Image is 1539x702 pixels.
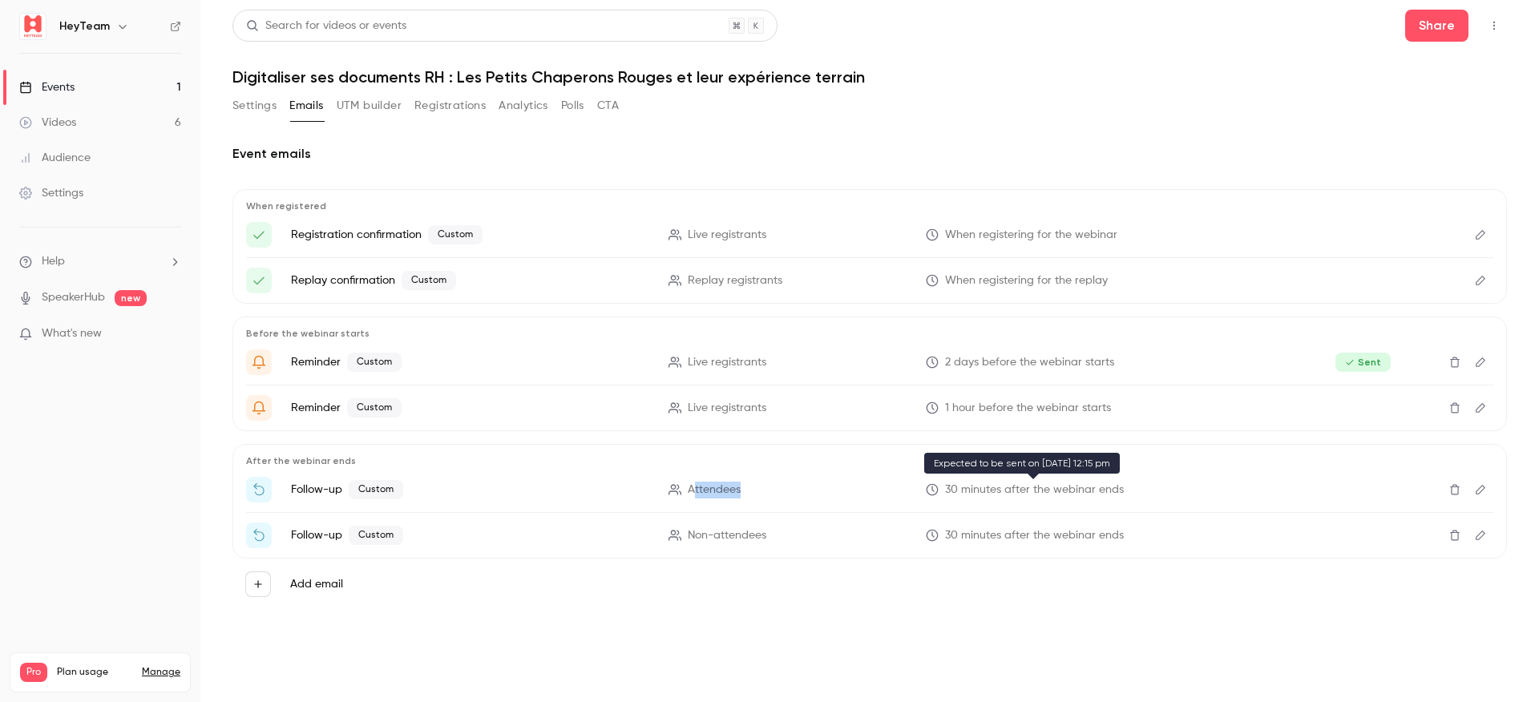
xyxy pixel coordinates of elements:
[57,666,132,679] span: Plan usage
[597,93,619,119] button: CTA
[246,395,1493,421] li: Le webinar sur le retour d'expérience des Petits Chaperons Rouges est sur le point de commencer !
[246,18,406,34] div: Search for videos or events
[246,222,1493,248] li: Merci pour votre inscription au webinar co-construit avec Les Petits Chaperons Rouges !
[291,225,649,244] p: Registration confirmation
[1442,522,1468,548] button: Delete
[1335,353,1391,372] span: Sent
[42,289,105,306] a: SpeakerHub
[1442,477,1468,502] button: Delete
[688,400,766,417] span: Live registrants
[19,253,181,270] li: help-dropdown-opener
[428,225,483,244] span: Custom
[402,271,456,290] span: Custom
[945,400,1111,417] span: 1 hour before the webinar starts
[1468,522,1493,548] button: Edit
[291,398,649,418] p: Reminder
[1468,349,1493,375] button: Edit
[19,115,76,131] div: Videos
[20,663,47,682] span: Pro
[1468,395,1493,421] button: Edit
[232,144,1507,163] h2: Event emails
[246,477,1493,502] li: Merci pour votre participation au webinar avec LPCR !
[59,18,110,34] h6: HeyTeam
[232,93,277,119] button: Settings
[162,327,181,341] iframe: Noticeable Trigger
[232,67,1507,87] h1: Digitaliser ses documents RH : Les Petits Chaperons Rouges et leur expérience terrain
[499,93,548,119] button: Analytics
[115,290,147,306] span: new
[19,185,83,201] div: Settings
[688,527,766,544] span: Non-attendees
[291,480,649,499] p: Follow-up
[291,271,649,290] p: Replay confirmation
[688,272,782,289] span: Replay registrants
[688,354,766,371] span: Live registrants
[19,79,75,95] div: Events
[246,522,1493,548] li: Le replay du webinar avec LPCR est disponible !
[19,150,91,166] div: Audience
[246,200,1493,212] p: When registered
[945,354,1114,371] span: 2 days before the webinar starts
[20,14,46,39] img: HeyTeam
[349,526,403,545] span: Custom
[246,454,1493,467] p: After the webinar ends
[246,349,1493,375] li: 🎥 Votre accès au webinar – Automatisation des documents RH chez LPCR
[290,576,343,592] label: Add email
[347,398,402,418] span: Custom
[337,93,402,119] button: UTM builder
[347,353,402,372] span: Custom
[688,482,741,498] span: Attendees
[42,325,102,342] span: What's new
[42,253,65,270] span: Help
[142,666,180,679] a: Manage
[945,227,1117,244] span: When registering for the webinar
[945,272,1108,289] span: When registering for the replay
[291,353,649,372] p: Reminder
[945,482,1124,498] span: 30 minutes after the webinar ends
[349,480,403,499] span: Custom
[1442,349,1468,375] button: Delete
[1405,10,1468,42] button: Share
[246,327,1493,340] p: Before the webinar starts
[289,93,323,119] button: Emails
[1468,268,1493,293] button: Edit
[945,527,1124,544] span: 30 minutes after the webinar ends
[246,268,1493,293] li: Votre lien d'accès au replay du webinar sur le retour d'expérience des Petits Chaperons Rouges !
[291,526,649,545] p: Follow-up
[414,93,486,119] button: Registrations
[1442,395,1468,421] button: Delete
[561,93,584,119] button: Polls
[1468,222,1493,248] button: Edit
[1468,477,1493,502] button: Edit
[688,227,766,244] span: Live registrants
